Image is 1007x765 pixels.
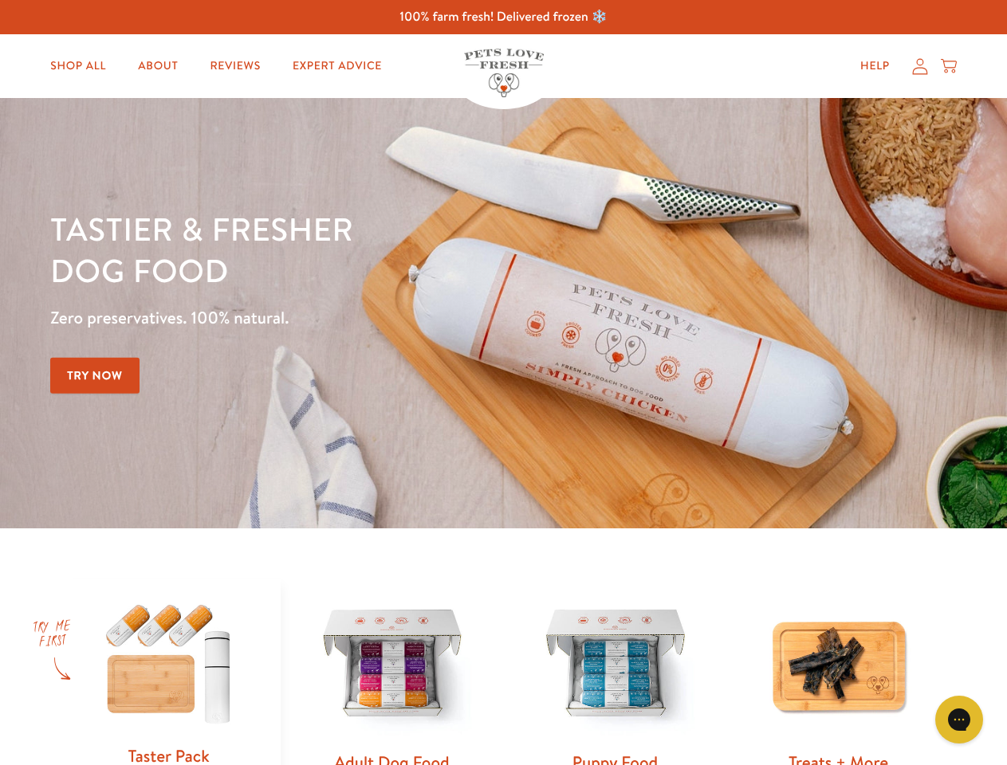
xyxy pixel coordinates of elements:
[848,50,903,82] a: Help
[125,50,191,82] a: About
[464,49,544,97] img: Pets Love Fresh
[927,690,991,749] iframe: Gorgias live chat messenger
[50,208,655,291] h1: Tastier & fresher dog food
[50,358,140,394] a: Try Now
[280,50,395,82] a: Expert Advice
[197,50,273,82] a: Reviews
[50,304,655,332] p: Zero preservatives. 100% natural.
[37,50,119,82] a: Shop All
